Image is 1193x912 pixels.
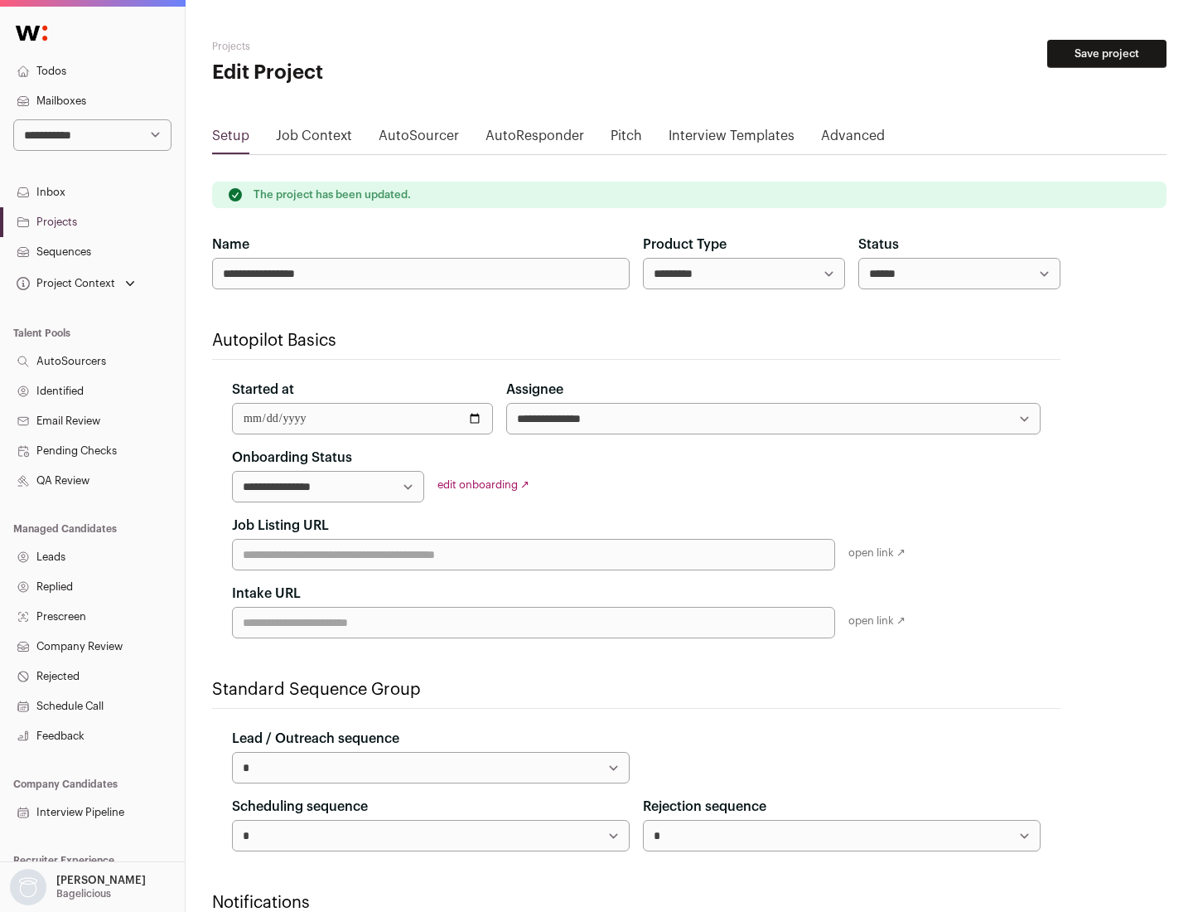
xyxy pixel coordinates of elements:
label: Onboarding Status [232,448,352,468]
label: Started at [232,380,294,400]
a: Interview Templates [669,126,795,153]
a: AutoSourcer [379,126,459,153]
label: Rejection sequence [643,797,766,817]
h2: Autopilot Basics [212,329,1060,352]
label: Assignee [506,380,563,400]
label: Name [212,235,249,255]
a: edit onboarding ↗ [437,479,529,490]
p: The project has been updated. [254,188,411,201]
h1: Edit Project [212,60,530,86]
img: Wellfound [7,17,56,50]
a: Job Context [276,126,352,153]
a: Advanced [821,126,885,153]
a: Setup [212,126,249,153]
h2: Projects [212,40,530,53]
div: Project Context [13,277,115,290]
button: Open dropdown [13,272,138,295]
button: Open dropdown [7,869,149,905]
label: Status [858,235,899,255]
p: Bagelicious [56,887,111,900]
p: [PERSON_NAME] [56,874,146,887]
label: Job Listing URL [232,516,329,536]
label: Scheduling sequence [232,797,368,817]
label: Lead / Outreach sequence [232,729,399,749]
h2: Standard Sequence Group [212,678,1060,701]
img: nopic.png [10,869,46,905]
a: AutoResponder [485,126,584,153]
label: Intake URL [232,584,301,604]
a: Pitch [611,126,642,153]
label: Product Type [643,235,727,255]
button: Save project [1047,40,1166,68]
